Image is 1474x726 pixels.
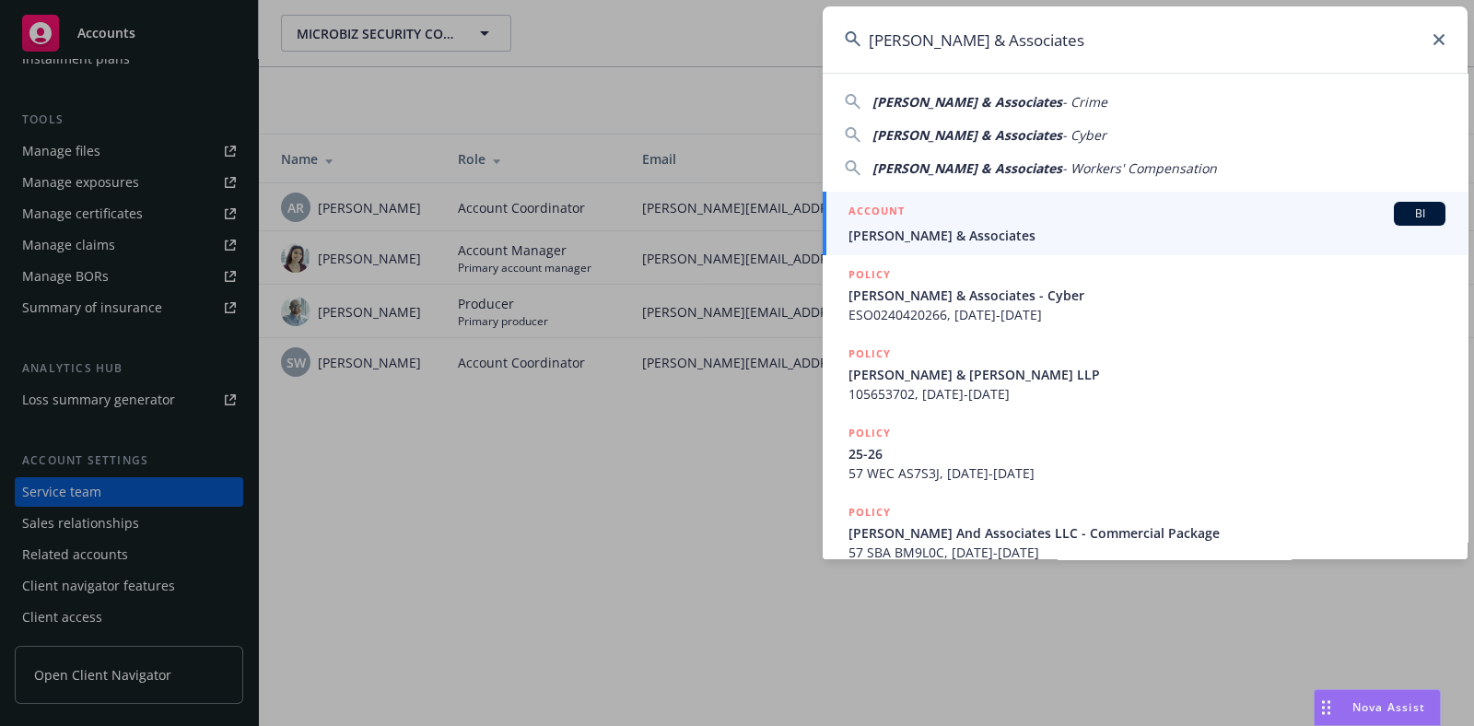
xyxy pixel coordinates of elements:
[872,126,1062,144] span: [PERSON_NAME] & Associates
[848,444,1445,463] span: 25-26
[848,202,905,224] h5: ACCOUNT
[1062,126,1106,144] span: - Cyber
[848,463,1445,483] span: 57 WEC AS7S3J, [DATE]-[DATE]
[1062,159,1217,177] span: - Workers' Compensation
[848,543,1445,562] span: 57 SBA BM9L0C, [DATE]-[DATE]
[872,159,1062,177] span: [PERSON_NAME] & Associates
[823,414,1468,493] a: POLICY25-2657 WEC AS7S3J, [DATE]-[DATE]
[1315,690,1338,725] div: Drag to move
[1314,689,1441,726] button: Nova Assist
[848,424,891,442] h5: POLICY
[848,503,891,521] h5: POLICY
[1062,93,1107,111] span: - Crime
[823,6,1468,73] input: Search...
[848,226,1445,245] span: [PERSON_NAME] & Associates
[872,93,1062,111] span: [PERSON_NAME] & Associates
[848,523,1445,543] span: [PERSON_NAME] And Associates LLC - Commercial Package
[823,493,1468,572] a: POLICY[PERSON_NAME] And Associates LLC - Commercial Package57 SBA BM9L0C, [DATE]-[DATE]
[848,265,891,284] h5: POLICY
[823,192,1468,255] a: ACCOUNTBI[PERSON_NAME] & Associates
[848,365,1445,384] span: [PERSON_NAME] & [PERSON_NAME] LLP
[848,345,891,363] h5: POLICY
[1401,205,1438,222] span: BI
[848,384,1445,404] span: 105653702, [DATE]-[DATE]
[848,305,1445,324] span: ESO0240420266, [DATE]-[DATE]
[1352,699,1425,715] span: Nova Assist
[848,286,1445,305] span: [PERSON_NAME] & Associates - Cyber
[823,255,1468,334] a: POLICY[PERSON_NAME] & Associates - CyberESO0240420266, [DATE]-[DATE]
[823,334,1468,414] a: POLICY[PERSON_NAME] & [PERSON_NAME] LLP105653702, [DATE]-[DATE]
